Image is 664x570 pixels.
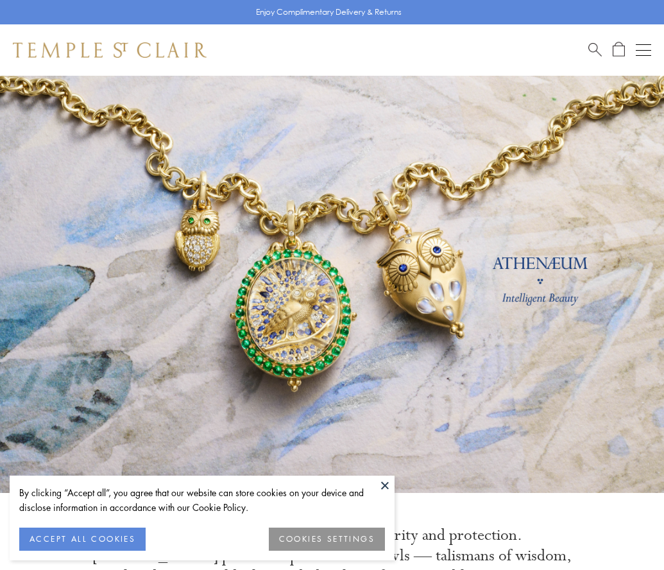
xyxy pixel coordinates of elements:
[588,42,602,58] a: Search
[19,528,146,551] button: ACCEPT ALL COOKIES
[256,6,402,19] p: Enjoy Complimentary Delivery & Returns
[13,42,207,58] img: Temple St. Clair
[19,485,385,515] div: By clicking “Accept all”, you agree that our website can store cookies on your device and disclos...
[636,42,651,58] button: Open navigation
[269,528,385,551] button: COOKIES SETTINGS
[613,42,625,58] a: Open Shopping Bag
